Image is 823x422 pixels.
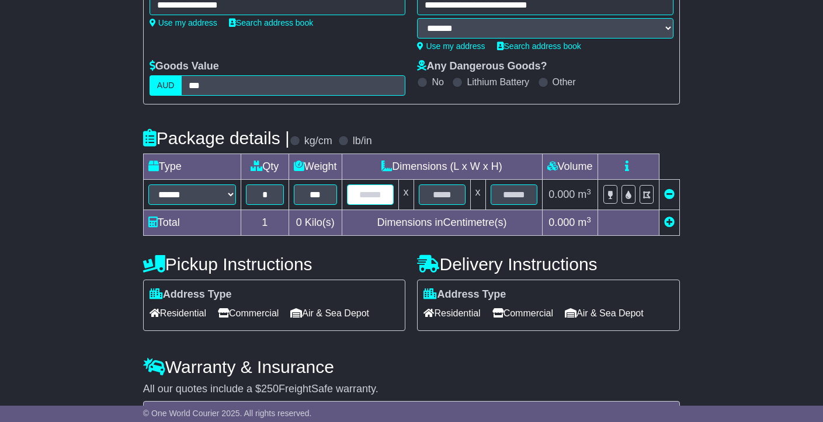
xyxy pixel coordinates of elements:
td: Total [143,210,241,236]
td: Dimensions (L x W x H) [342,154,542,180]
a: Add new item [664,217,675,228]
label: AUD [150,75,182,96]
label: Lithium Battery [467,76,529,88]
td: 1 [241,210,289,236]
div: All our quotes include a $ FreightSafe warranty. [143,383,680,396]
h4: Pickup Instructions [143,254,406,274]
label: Any Dangerous Goods? [417,60,547,73]
td: Type [143,154,241,180]
span: Residential [423,304,480,322]
span: 0.000 [548,217,575,228]
h4: Delivery Instructions [417,254,680,274]
span: Air & Sea Depot [565,304,644,322]
span: Residential [150,304,206,322]
td: Weight [289,154,342,180]
td: Dimensions in Centimetre(s) [342,210,542,236]
span: 250 [261,383,279,395]
span: 0 [296,217,302,228]
td: Volume [542,154,598,180]
sup: 3 [586,187,591,196]
label: Goods Value [150,60,219,73]
sup: 3 [586,215,591,224]
a: Remove this item [664,189,675,200]
label: No [432,76,443,88]
td: x [470,180,485,210]
h4: Warranty & Insurance [143,357,680,376]
span: © One World Courier 2025. All rights reserved. [143,409,312,418]
label: Other [553,76,576,88]
label: Address Type [150,288,232,301]
td: x [398,180,414,210]
a: Use my address [417,41,485,51]
span: m [578,189,591,200]
span: 0.000 [548,189,575,200]
td: Qty [241,154,289,180]
span: Air & Sea Depot [290,304,369,322]
h4: Package details | [143,128,290,148]
label: lb/in [353,135,372,148]
span: Commercial [218,304,279,322]
label: Address Type [423,288,506,301]
a: Use my address [150,18,217,27]
a: Search address book [229,18,313,27]
label: kg/cm [304,135,332,148]
a: Search address book [497,41,581,51]
span: Commercial [492,304,553,322]
td: Kilo(s) [289,210,342,236]
span: m [578,217,591,228]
